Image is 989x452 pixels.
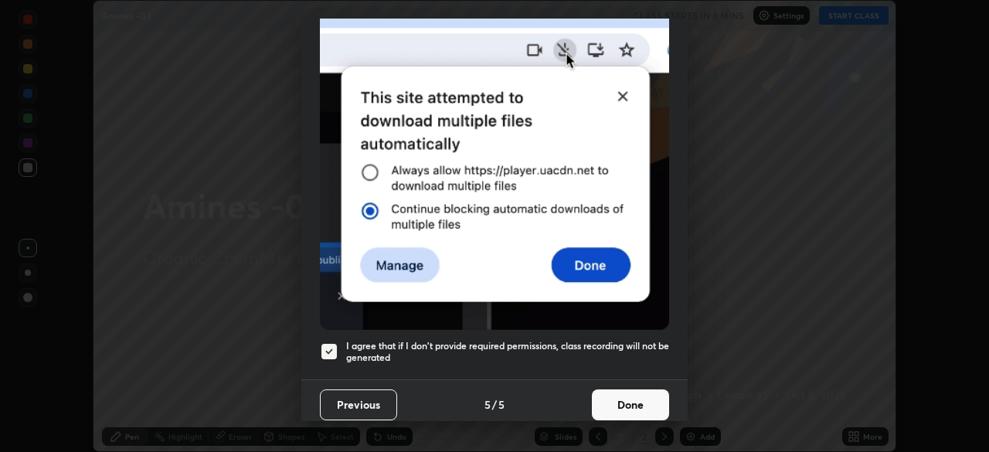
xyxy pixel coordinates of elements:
button: Previous [320,389,397,420]
h4: / [492,396,497,413]
h4: 5 [484,396,491,413]
button: Done [592,389,669,420]
h5: I agree that if I don't provide required permissions, class recording will not be generated [346,340,669,364]
h4: 5 [498,396,505,413]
